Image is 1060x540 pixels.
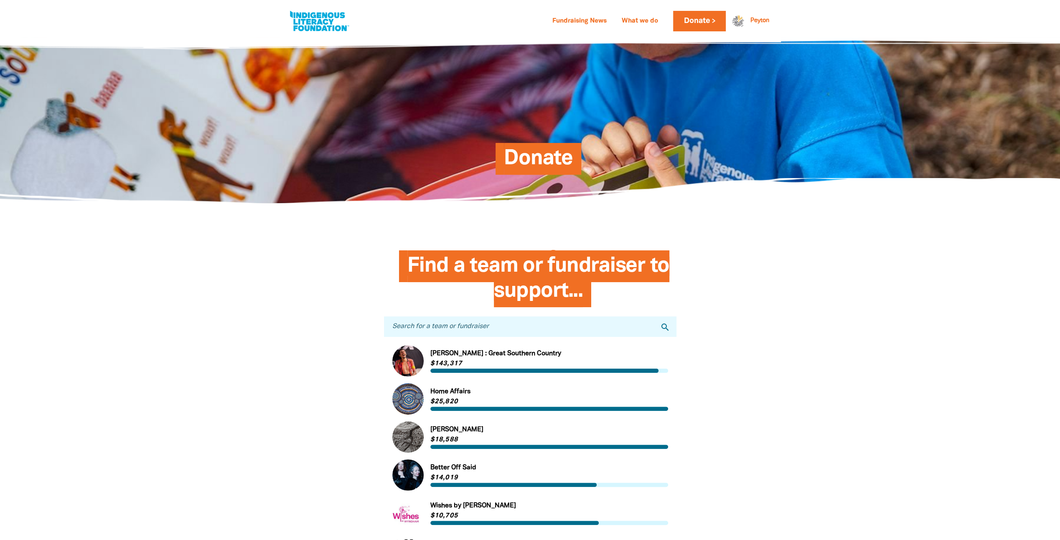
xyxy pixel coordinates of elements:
[407,257,669,307] span: Find a team or fundraiser to support...
[617,15,663,28] a: What we do
[504,149,573,175] span: Donate
[660,322,670,332] i: search
[547,15,612,28] a: Fundraising News
[673,11,726,31] a: Donate
[750,18,769,24] a: Peyton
